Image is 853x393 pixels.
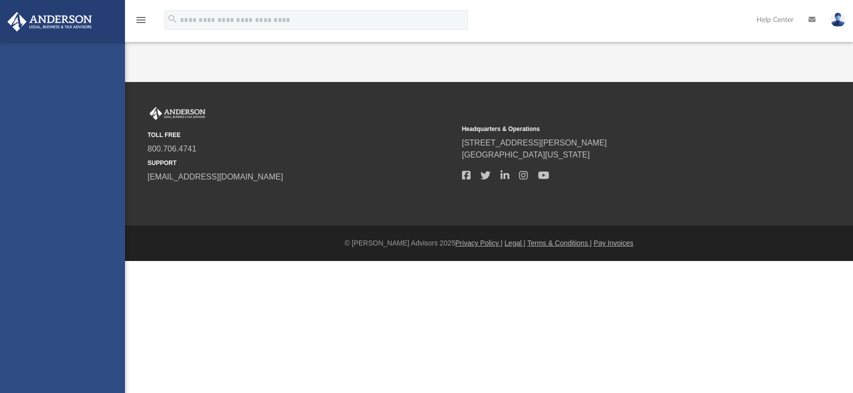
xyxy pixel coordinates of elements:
a: menu [135,19,147,26]
a: [STREET_ADDRESS][PERSON_NAME] [462,138,607,147]
a: Privacy Policy | [455,239,503,247]
small: TOLL FREE [147,130,455,139]
a: [GEOGRAPHIC_DATA][US_STATE] [462,150,590,159]
img: Anderson Advisors Platinum Portal [4,12,95,31]
small: Headquarters & Operations [462,124,769,133]
small: SUPPORT [147,158,455,167]
img: Anderson Advisors Platinum Portal [147,107,207,120]
a: Pay Invoices [593,239,633,247]
div: © [PERSON_NAME] Advisors 2025 [125,238,853,248]
a: Terms & Conditions | [527,239,592,247]
a: [EMAIL_ADDRESS][DOMAIN_NAME] [147,172,283,181]
a: 800.706.4741 [147,144,196,153]
i: menu [135,14,147,26]
i: search [167,13,178,24]
a: Legal | [504,239,525,247]
img: User Pic [830,12,845,27]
